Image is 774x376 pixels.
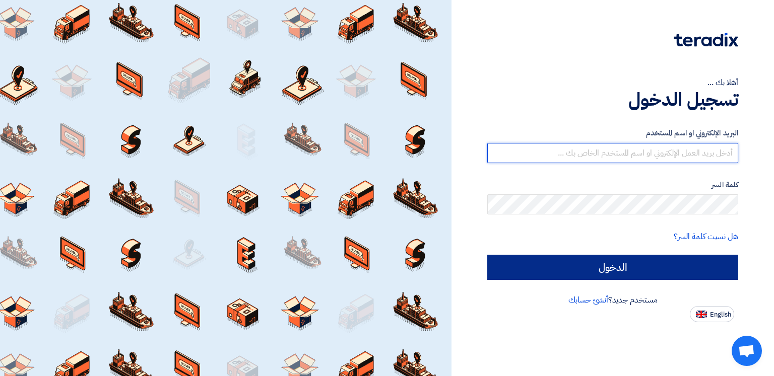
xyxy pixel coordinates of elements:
div: مستخدم جديد؟ [487,294,738,306]
a: أنشئ حسابك [568,294,608,306]
span: English [710,311,731,318]
input: أدخل بريد العمل الإلكتروني او اسم المستخدم الخاص بك ... [487,143,738,163]
div: Open chat [732,336,762,366]
h1: تسجيل الدخول [487,89,738,111]
img: en-US.png [696,311,707,318]
button: English [690,306,734,322]
input: الدخول [487,255,738,280]
img: Teradix logo [674,33,738,47]
label: البريد الإلكتروني او اسم المستخدم [487,127,738,139]
a: هل نسيت كلمة السر؟ [674,231,738,243]
div: أهلا بك ... [487,77,738,89]
label: كلمة السر [487,179,738,191]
